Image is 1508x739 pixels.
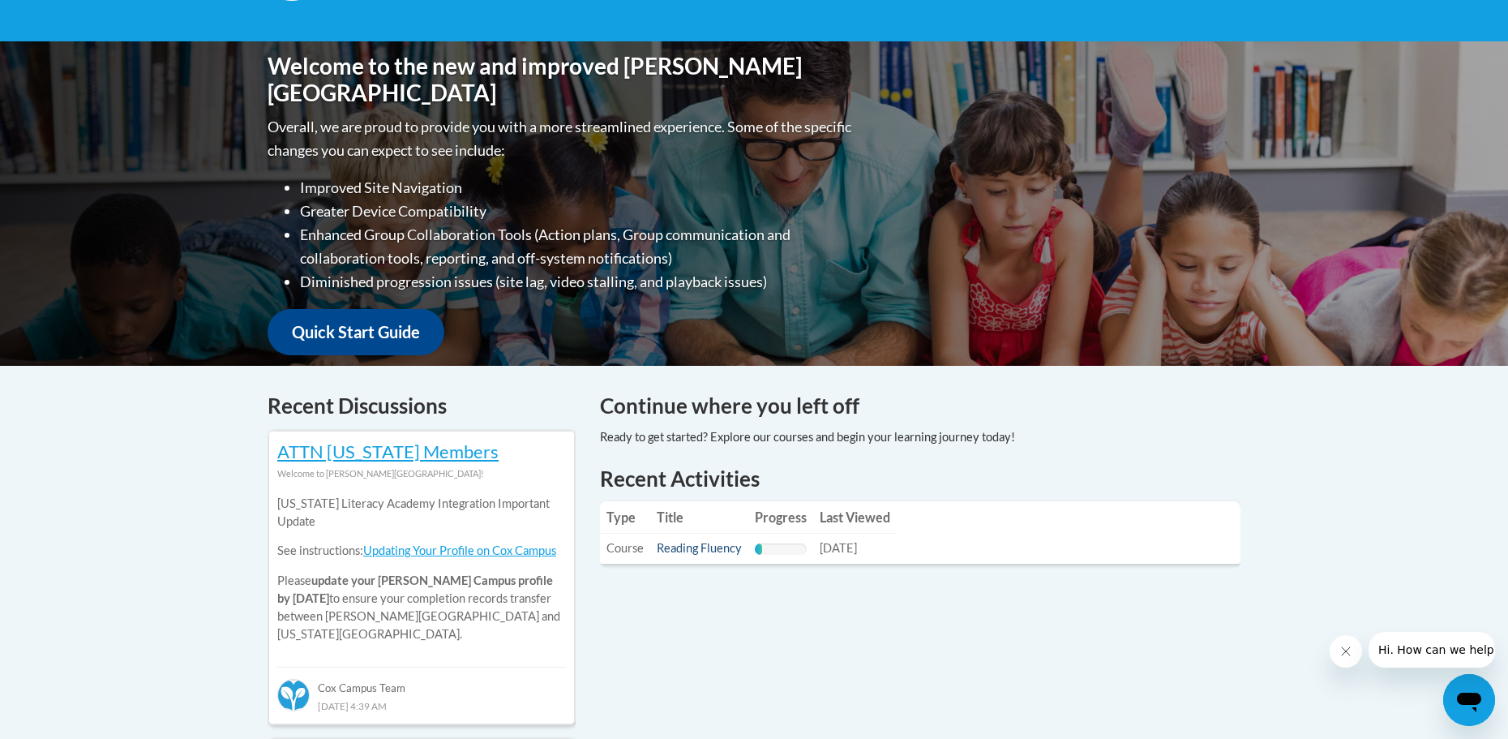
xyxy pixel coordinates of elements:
[1330,635,1362,668] iframe: Close message
[755,544,762,555] div: Progress, %
[600,390,1240,422] h4: Continue where you left off
[268,53,855,107] h1: Welcome to the new and improved [PERSON_NAME][GEOGRAPHIC_DATA]
[1443,674,1495,726] iframe: Button to launch messaging window
[820,541,857,555] span: [DATE]
[1369,632,1495,668] iframe: Message from company
[748,501,813,534] th: Progress
[277,495,566,531] p: [US_STATE] Literacy Academy Integration Important Update
[657,541,742,555] a: Reading Fluency
[268,115,855,162] p: Overall, we are proud to provide you with a more streamlined experience. Some of the specific cha...
[606,541,644,555] span: Course
[277,574,553,605] b: update your [PERSON_NAME] Campus profile by [DATE]
[363,544,556,557] a: Updating Your Profile on Cox Campus
[277,483,566,655] div: Please to ensure your completion records transfer between [PERSON_NAME][GEOGRAPHIC_DATA] and [US_...
[277,697,566,715] div: [DATE] 4:39 AM
[300,200,855,223] li: Greater Device Compatibility
[277,465,566,483] div: Welcome to [PERSON_NAME][GEOGRAPHIC_DATA]!
[268,309,444,355] a: Quick Start Guide
[277,667,566,696] div: Cox Campus Team
[277,440,499,462] a: ATTN [US_STATE] Members
[300,223,855,270] li: Enhanced Group Collaboration Tools (Action plans, Group communication and collaboration tools, re...
[268,390,576,422] h4: Recent Discussions
[10,11,131,24] span: Hi. How can we help?
[600,464,1240,493] h1: Recent Activities
[600,501,650,534] th: Type
[650,501,748,534] th: Title
[813,501,897,534] th: Last Viewed
[300,270,855,294] li: Diminished progression issues (site lag, video stalling, and playback issues)
[300,176,855,200] li: Improved Site Navigation
[277,542,566,560] p: See instructions:
[277,679,310,711] img: Cox Campus Team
